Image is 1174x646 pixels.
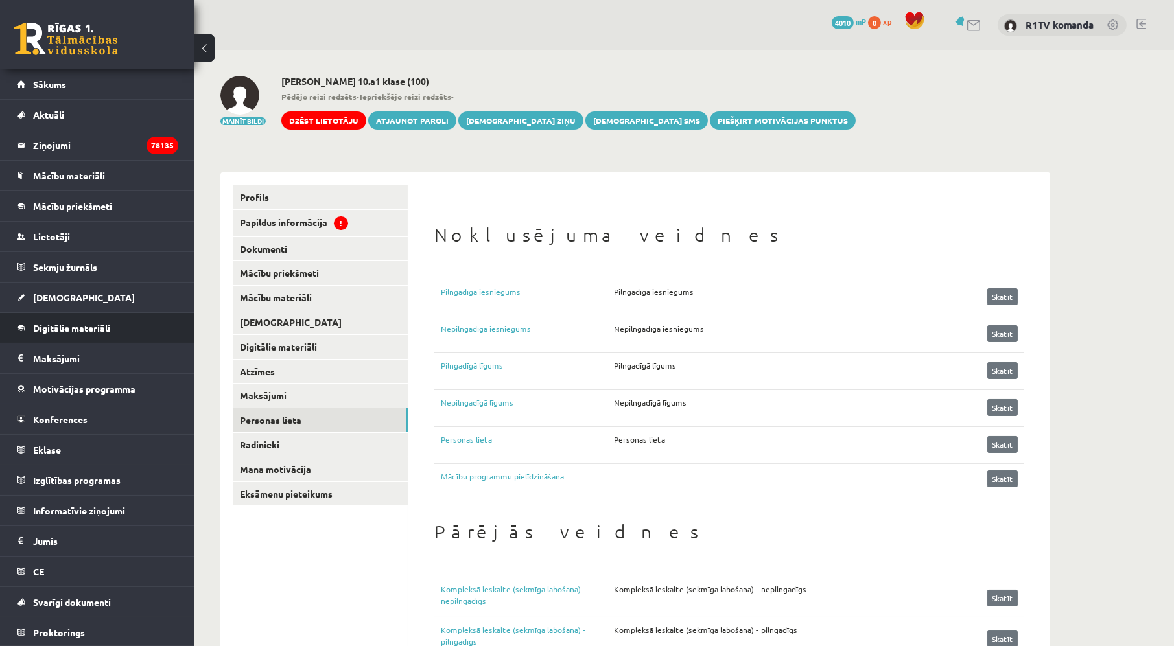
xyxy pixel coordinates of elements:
[33,343,178,373] legend: Maksājumi
[33,231,70,242] span: Lietotāji
[441,397,614,416] a: Nepilngadīgā līgums
[441,583,614,606] a: Kompleksā ieskaite (sekmīga labošana) - nepilngadīgs
[17,252,178,282] a: Sekmju žurnāls
[17,161,178,190] a: Mācību materiāli
[987,436,1018,453] a: Skatīt
[33,474,121,486] span: Izglītības programas
[33,566,44,577] span: CE
[33,200,112,212] span: Mācību priekšmeti
[33,535,58,547] span: Jumis
[233,457,408,481] a: Mana motivācija
[33,627,85,638] span: Proktorings
[233,185,408,209] a: Profils
[987,288,1018,305] a: Skatīt
[1004,19,1017,32] img: R1TV komanda
[17,404,178,434] a: Konferences
[614,433,665,445] p: Personas lieta
[233,210,408,236] a: Papildus informācija!
[233,335,408,359] a: Digitālie materiāli
[441,286,614,305] a: Pilngadīgā iesniegums
[710,111,856,130] a: Piešķirt motivācijas punktus
[17,313,178,343] a: Digitālie materiāli
[1026,18,1094,31] a: R1TV komanda
[441,470,564,487] a: Mācību programmu pielīdzināšana
[233,261,408,285] a: Mācību priekšmeti
[233,237,408,261] a: Dokumenti
[17,435,178,465] a: Eklase
[233,408,408,432] a: Personas lieta
[614,286,694,297] p: Pilngadīgā iesniegums
[233,360,408,384] a: Atzīmes
[585,111,708,130] a: [DEMOGRAPHIC_DATA] SMS
[17,69,178,99] a: Sākums
[17,100,178,130] a: Aktuāli
[334,216,348,230] span: !
[33,78,66,90] span: Sākums
[147,137,178,154] i: 78135
[17,587,178,617] a: Svarīgi dokumenti
[441,323,614,342] a: Nepilngadīgā iesniegums
[17,191,178,221] a: Mācību priekšmeti
[987,325,1018,342] a: Skatīt
[832,16,854,29] span: 4010
[33,444,61,456] span: Eklase
[987,362,1018,379] a: Skatīt
[220,76,259,115] img: Zenta Viktorija Amoliņa
[33,505,125,516] span: Informatīvie ziņojumi
[434,224,1024,246] h1: Noklusējuma veidnes
[33,413,88,425] span: Konferences
[233,384,408,408] a: Maksājumi
[281,76,856,87] h2: [PERSON_NAME] 10.a1 klase (100)
[360,91,451,102] b: Iepriekšējo reizi redzēts
[614,360,676,371] p: Pilngadīgā līgums
[33,383,135,395] span: Motivācijas programma
[233,310,408,334] a: [DEMOGRAPHIC_DATA]
[987,470,1018,487] a: Skatīt
[17,557,178,586] a: CE
[883,16,891,27] span: xp
[17,343,178,373] a: Maksājumi
[17,496,178,525] a: Informatīvie ziņojumi
[281,111,366,130] a: Dzēst lietotāju
[368,111,456,130] a: Atjaunot paroli
[441,433,614,453] a: Personas lieta
[220,117,266,125] button: Mainīt bildi
[614,624,797,636] p: Kompleksā ieskaite (sekmīga labošana) - pilngadīgs
[856,16,866,27] span: mP
[33,596,111,608] span: Svarīgi dokumenti
[33,109,64,121] span: Aktuāli
[614,397,687,408] p: Nepilngadīgā līgums
[281,91,856,102] span: - -
[17,526,178,556] a: Jumis
[33,322,110,334] span: Digitālie materiāli
[14,23,118,55] a: Rīgas 1. Tālmācības vidusskola
[614,323,704,334] p: Nepilngadīgā iesniegums
[987,399,1018,416] a: Skatīt
[868,16,898,27] a: 0 xp
[233,482,408,506] a: Eksāmenu pieteikums
[441,360,614,379] a: Pilngadīgā līgums
[458,111,583,130] a: [DEMOGRAPHIC_DATA] ziņu
[868,16,881,29] span: 0
[832,16,866,27] a: 4010 mP
[33,170,105,181] span: Mācību materiāli
[17,465,178,495] a: Izglītības programas
[614,583,806,595] p: Kompleksā ieskaite (sekmīga labošana) - nepilngadīgs
[233,286,408,310] a: Mācību materiāli
[33,292,135,303] span: [DEMOGRAPHIC_DATA]
[17,374,178,404] a: Motivācijas programma
[281,91,357,102] b: Pēdējo reizi redzēts
[33,261,97,273] span: Sekmju žurnāls
[33,130,178,160] legend: Ziņojumi
[17,222,178,251] a: Lietotāji
[434,521,1024,543] h1: Pārējās veidnes
[17,283,178,312] a: [DEMOGRAPHIC_DATA]
[17,130,178,160] a: Ziņojumi78135
[987,590,1018,606] a: Skatīt
[233,433,408,457] a: Radinieki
